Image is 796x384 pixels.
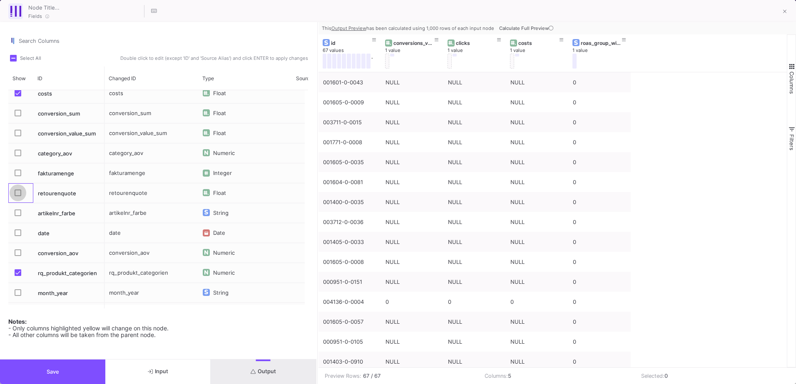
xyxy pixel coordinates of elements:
[448,212,501,232] div: NULL
[33,283,104,303] div: month_year
[104,123,198,143] div: conversion_value_sum
[8,283,104,303] div: Press SPACE to select this row.
[448,332,501,352] div: NULL
[386,332,439,352] div: NULL
[296,75,325,81] span: Source Alias
[119,55,308,62] span: Double click to edit (except 'ID' and 'Source Alias') and click ENTER to apply changes
[573,352,626,372] div: 0
[573,133,626,152] div: 0
[664,373,668,379] b: 0
[510,113,564,132] div: NULL
[104,223,386,243] div: Press SPACE to select this row.
[386,73,439,92] div: NULL
[518,40,560,46] div: costs
[386,232,439,252] div: NULL
[33,123,104,143] div: conversion_value_sum
[448,352,501,372] div: NULL
[386,172,439,192] div: NULL
[47,369,59,375] span: Save
[12,75,26,81] span: Show
[456,40,497,46] div: clicks
[33,84,104,103] div: costs
[148,368,168,374] span: Input
[510,352,564,372] div: NULL
[510,192,564,212] div: NULL
[386,113,439,132] div: NULL
[573,113,626,132] div: 0
[323,352,376,372] div: 001403-0-0910
[211,359,316,384] button: Output
[104,303,198,322] div: conv_wert_aov
[386,252,439,272] div: NULL
[331,40,372,46] div: id
[448,272,501,292] div: NULL
[109,75,136,81] span: Changed ID
[573,153,626,172] div: 0
[510,312,564,332] div: NULL
[510,93,564,112] div: NULL
[386,93,439,112] div: NULL
[104,243,386,263] div: Press SPACE to select this row.
[448,153,501,172] div: NULL
[213,263,239,283] div: Numeric
[213,203,232,223] div: String
[386,272,439,292] div: NULL
[104,123,386,143] div: Press SPACE to select this row.
[26,2,143,12] input: Node Title...
[386,153,439,172] div: NULL
[104,84,198,103] div: costs
[393,40,435,46] div: conversions_value
[448,93,501,112] div: NULL
[789,134,795,150] span: Filters
[104,163,198,183] div: fakturamenge
[448,172,501,192] div: NULL
[448,192,501,212] div: NULL
[499,25,555,31] span: Calculate Full Preview
[510,292,564,312] div: 0
[573,212,626,232] div: 0
[386,312,439,332] div: NULL
[510,272,564,292] div: NULL
[573,272,626,292] div: 0
[104,223,198,243] div: date
[8,243,104,263] div: Press SPACE to select this row.
[213,84,230,103] div: Float
[8,143,104,163] div: Press SPACE to select this row.
[323,272,376,292] div: 000951-0-0151
[104,303,386,323] div: Press SPACE to select this row.
[325,372,361,380] div: Preview Rows:
[497,22,557,34] button: Calculate Full Preview
[635,368,791,384] td: Selected:
[213,183,230,203] div: Float
[323,212,376,232] div: 003712-0-0036
[510,212,564,232] div: NULL
[323,252,376,272] div: 001605-0-0008
[573,93,626,112] div: 0
[33,223,104,243] div: date
[104,163,386,183] div: Press SPACE to select this row.
[33,103,104,123] div: conversion_sum
[386,133,439,152] div: NULL
[573,332,626,352] div: 0
[8,103,104,123] div: Press SPACE to select this row.
[104,103,386,123] div: Press SPACE to select this row.
[323,47,385,54] div: 67 values
[323,133,376,152] div: 001771-0-0008
[323,192,376,212] div: 001400-0-0035
[573,172,626,192] div: 0
[448,232,501,252] div: NULL
[510,133,564,152] div: NULL
[323,113,376,132] div: 003711-0-0015
[386,352,439,372] div: NULL
[213,223,229,243] div: Date
[581,40,622,46] div: roas_group_with_ekd
[104,143,386,163] div: Press SPACE to select this row.
[386,212,439,232] div: NULL
[104,103,198,123] div: conversion_sum
[8,163,104,183] div: Press SPACE to select this row.
[104,143,198,163] div: category_aov
[573,292,626,312] div: 0
[323,292,376,312] div: 004136-0-0004
[323,93,376,112] div: 001605-0-0009
[105,359,211,384] button: Input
